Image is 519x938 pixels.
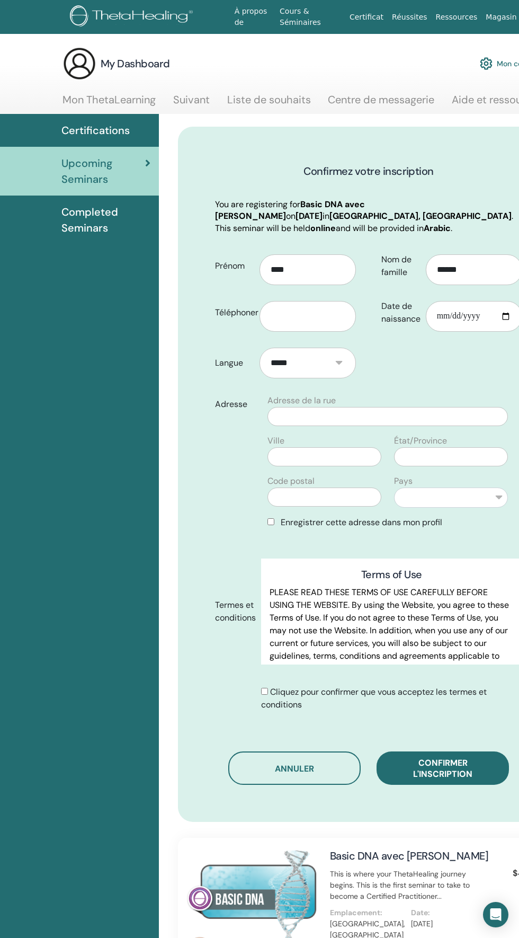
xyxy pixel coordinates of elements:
[432,7,482,27] a: Ressources
[377,751,509,785] button: Confirmer l'inscription
[330,907,405,918] p: Emplacement:
[207,353,259,373] label: Langue
[373,250,426,282] label: Nom de famille
[270,567,514,582] h3: Terms of Use
[411,918,486,930] p: [DATE]
[215,199,365,222] b: Basic DNA avec [PERSON_NAME]
[296,210,323,222] b: [DATE]
[394,475,413,488] label: Pays
[329,210,512,222] b: [GEOGRAPHIC_DATA], [GEOGRAPHIC_DATA]
[281,517,442,528] span: Enregistrer cette adresse dans mon profil
[62,47,96,81] img: generic-user-icon.jpg
[275,2,345,32] a: Cours & Séminaires
[227,93,311,114] a: Liste de souhaits
[101,56,170,71] h3: My Dashboard
[207,394,261,414] label: Adresse
[373,296,426,329] label: Date de naissance
[483,902,508,927] div: Open Intercom Messenger
[70,5,196,29] img: logo.png
[270,586,514,701] p: PLEASE READ THESE TERMS OF USE CAREFULLY BEFORE USING THE WEBSITE. By using the Website, you agre...
[411,907,486,918] p: Date:
[173,93,210,114] a: Suivant
[61,155,145,187] span: Upcoming Seminars
[328,93,434,114] a: Centre de messagerie
[267,394,336,407] label: Adresse de la rue
[413,757,472,780] span: Confirmer l'inscription
[61,122,130,138] span: Certifications
[388,7,431,27] a: Réussites
[207,256,259,276] label: Prénom
[61,204,150,236] span: Completed Seminars
[330,849,488,863] a: Basic DNA avec [PERSON_NAME]
[207,595,261,628] label: Termes et conditions
[310,223,336,234] b: online
[62,93,156,114] a: Mon ThetaLearning
[230,2,275,32] a: À propos de
[424,223,451,234] b: Arabic
[345,7,388,27] a: Certificat
[261,686,487,710] span: Cliquez pour confirmer que vous acceptez les termes et conditions
[207,303,259,323] label: Téléphoner
[267,435,284,447] label: Ville
[480,55,493,73] img: cog.svg
[275,763,314,774] span: Annuler
[228,751,361,785] button: Annuler
[330,869,492,902] p: This is where your ThetaHealing journey begins. This is the first seminar to take to become a Cer...
[394,435,447,447] label: État/Province
[267,475,315,488] label: Code postal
